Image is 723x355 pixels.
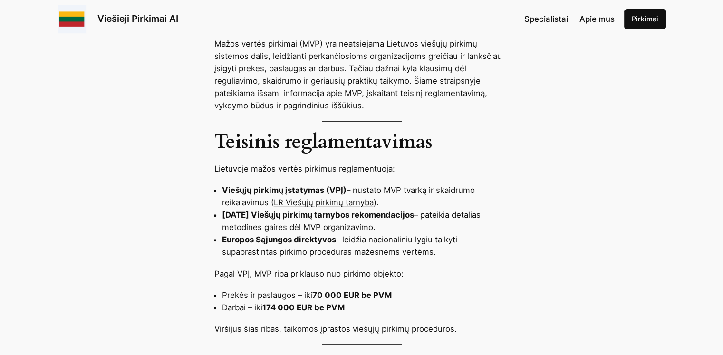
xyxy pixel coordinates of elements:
[524,13,568,25] a: Specialistai
[222,210,414,220] strong: [DATE] Viešųjų pirkimų tarnybos rekomendacijos
[579,13,615,25] a: Apie mus
[579,14,615,24] span: Apie mus
[524,14,568,24] span: Specialistai
[214,323,509,335] p: Viršijus šias ribas, taikomos įprastos viešųjų pirkimų procedūros.
[214,163,509,175] p: Lietuvoje mažos vertės pirkimus reglamentuoja:
[222,233,509,258] li: – leidžia nacionaliniu lygiu taikyti supaprastintas pirkimo procedūras mažesnėms vertėms.
[312,290,392,300] strong: 70 000 EUR be PVM
[222,301,509,314] li: Darbai – iki
[524,13,615,25] nav: Navigation
[222,185,347,195] strong: Viešųjų pirkimų įstatymas (VPĮ)
[214,129,432,155] strong: Teisinis reglamentavimas
[222,289,509,301] li: Prekės ir paslaugos – iki
[262,303,345,312] strong: 174 000 EUR be PVM
[214,268,509,280] p: Pagal VPĮ, MVP riba priklauso nuo pirkimo objekto:
[97,13,178,24] a: Viešieji Pirkimai AI
[222,209,509,233] li: – pateikia detalias metodines gaires dėl MVP organizavimo.
[274,198,374,207] a: LR Viešųjų pirkimų tarnyba
[222,184,509,209] li: – nustato MVP tvarką ir skaidrumo reikalavimus ( ).
[58,5,86,33] img: Viešieji pirkimai logo
[214,38,509,112] p: Mažos vertės pirkimai (MVP) yra neatsiejama Lietuvos viešųjų pirkimų sistemos dalis, leidžianti p...
[624,9,666,29] a: Pirkimai
[222,235,336,244] strong: Europos Sąjungos direktyvos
